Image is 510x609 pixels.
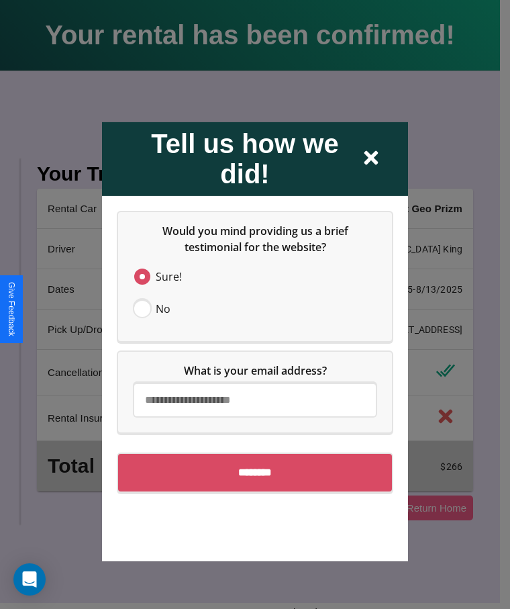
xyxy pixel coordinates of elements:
span: Sure! [156,268,182,284]
div: Open Intercom Messenger [13,563,46,596]
span: Would you mind providing us a brief testimonial for the website? [162,223,351,254]
h2: Tell us how we did! [129,128,361,189]
span: No [156,300,170,316]
span: What is your email address? [184,363,327,377]
div: Give Feedback [7,282,16,336]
